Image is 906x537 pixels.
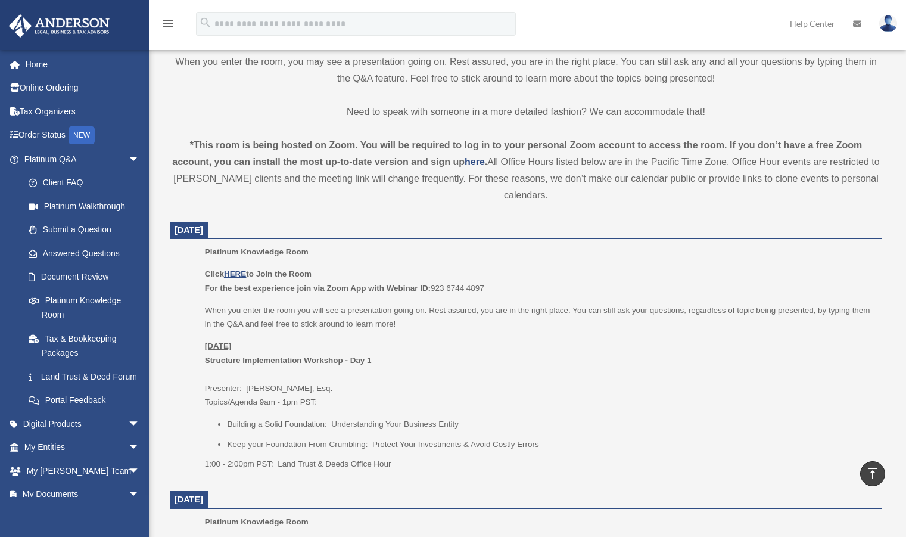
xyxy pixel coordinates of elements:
[170,54,882,87] p: When you enter the room, you may see a presentation going on. Rest assured, you are in the right ...
[17,288,152,327] a: Platinum Knowledge Room
[205,284,431,293] b: For the best experience join via Zoom App with Webinar ID:
[161,21,175,31] a: menu
[170,104,882,120] p: Need to speak with someone in a more detailed fashion? We can accommodate that!
[17,171,158,195] a: Client FAQ
[205,269,312,278] b: Click to Join the Room
[199,16,212,29] i: search
[205,339,874,409] p: Presenter: [PERSON_NAME], Esq. Topics/Agenda 9am - 1pm PST:
[128,483,152,507] span: arrow_drop_down
[205,517,309,526] span: Platinum Knowledge Room
[17,265,158,289] a: Document Review
[17,389,158,412] a: Portal Feedback
[8,459,158,483] a: My [PERSON_NAME] Teamarrow_drop_down
[8,483,158,507] a: My Documentsarrow_drop_down
[227,417,874,432] li: Building a Solid Foundation: Understanding Your Business Entity
[128,459,152,483] span: arrow_drop_down
[17,365,158,389] a: Land Trust & Deed Forum
[17,241,158,265] a: Answered Questions
[8,52,158,76] a: Home
[128,412,152,436] span: arrow_drop_down
[17,194,158,218] a: Platinum Walkthrough
[205,303,874,331] p: When you enter the room you will see a presentation going on. Rest assured, you are in the right ...
[172,140,862,167] strong: *This room is being hosted on Zoom. You will be required to log in to your personal Zoom account ...
[860,461,885,486] a: vertical_align_top
[205,267,874,295] p: 923 6744 4897
[8,436,158,460] a: My Entitiesarrow_drop_down
[175,225,203,235] span: [DATE]
[465,157,485,167] a: here
[8,123,158,148] a: Order StatusNEW
[128,147,152,172] span: arrow_drop_down
[8,76,158,100] a: Online Ordering
[227,437,874,452] li: Keep your Foundation From Crumbling: Protect Your Investments & Avoid Costly Errors
[879,15,897,32] img: User Pic
[205,247,309,256] span: Platinum Knowledge Room
[224,269,246,278] a: HERE
[17,327,158,365] a: Tax & Bookkeeping Packages
[8,100,158,123] a: Tax Organizers
[175,495,203,504] span: [DATE]
[170,137,882,204] div: All Office Hours listed below are in the Pacific Time Zone. Office Hour events are restricted to ...
[205,342,232,350] u: [DATE]
[17,218,158,242] a: Submit a Question
[205,356,372,365] b: Structure Implementation Workshop - Day 1
[205,457,874,471] p: 1:00 - 2:00pm PST: Land Trust & Deeds Office Hour
[161,17,175,31] i: menu
[69,126,95,144] div: NEW
[5,14,113,38] img: Anderson Advisors Platinum Portal
[8,412,158,436] a: Digital Productsarrow_drop_down
[128,436,152,460] span: arrow_drop_down
[8,147,158,171] a: Platinum Q&Aarrow_drop_down
[485,157,487,167] strong: .
[865,466,880,480] i: vertical_align_top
